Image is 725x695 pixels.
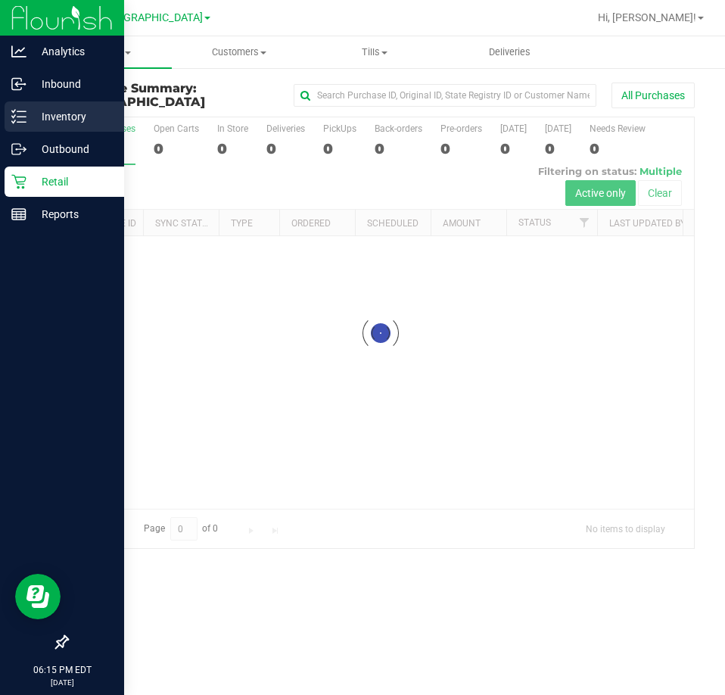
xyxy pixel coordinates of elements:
[11,142,26,157] inline-svg: Outbound
[26,108,117,126] p: Inventory
[26,205,117,223] p: Reports
[611,83,695,108] button: All Purchases
[598,11,696,23] span: Hi, [PERSON_NAME]!
[11,174,26,189] inline-svg: Retail
[99,11,203,24] span: [GEOGRAPHIC_DATA]
[7,663,117,677] p: 06:15 PM EDT
[468,45,551,59] span: Deliveries
[67,95,205,109] span: [GEOGRAPHIC_DATA]
[173,45,306,59] span: Customers
[11,109,26,124] inline-svg: Inventory
[306,36,442,68] a: Tills
[26,75,117,93] p: Inbound
[67,82,276,108] h3: Purchase Summary:
[15,574,61,619] iframe: Resource center
[11,76,26,92] inline-svg: Inbound
[442,36,577,68] a: Deliveries
[26,140,117,158] p: Outbound
[26,173,117,191] p: Retail
[26,42,117,61] p: Analytics
[11,207,26,222] inline-svg: Reports
[307,45,441,59] span: Tills
[7,677,117,688] p: [DATE]
[294,84,596,107] input: Search Purchase ID, Original ID, State Registry ID or Customer Name...
[11,44,26,59] inline-svg: Analytics
[172,36,307,68] a: Customers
